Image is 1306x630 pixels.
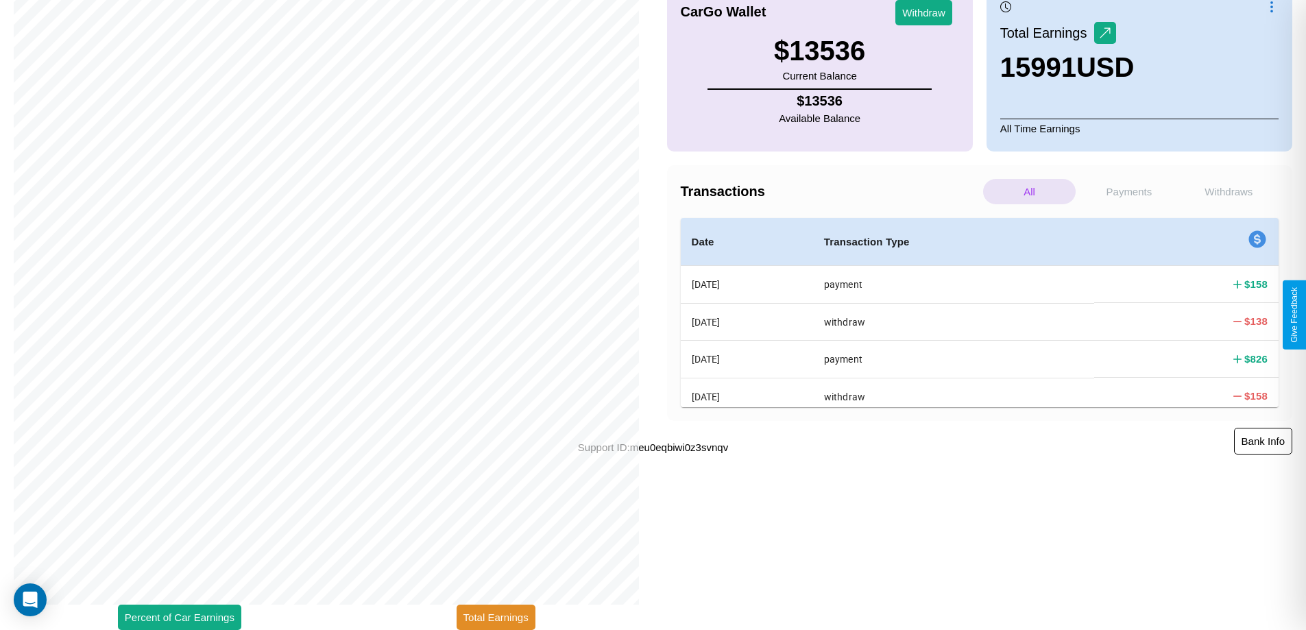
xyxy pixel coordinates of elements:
button: Percent of Car Earnings [118,605,241,630]
p: Current Balance [774,66,865,85]
p: Available Balance [779,109,860,128]
p: All Time Earnings [1000,119,1279,138]
th: [DATE] [681,378,813,415]
th: withdraw [813,378,1094,415]
h4: $ 138 [1244,314,1268,328]
div: Open Intercom Messenger [14,583,47,616]
p: Payments [1083,179,1175,204]
h4: $ 158 [1244,277,1268,291]
h4: $ 13536 [779,93,860,109]
p: All [983,179,1076,204]
p: Total Earnings [1000,21,1094,45]
th: [DATE] [681,303,813,340]
h4: CarGo Wallet [681,4,766,20]
th: payment [813,266,1094,304]
th: payment [813,341,1094,378]
th: withdraw [813,303,1094,340]
h4: Date [692,234,802,250]
h4: $ 826 [1244,352,1268,366]
p: Withdraws [1183,179,1275,204]
p: Support ID: meu0eqbiwi0z3svnqv [578,438,728,457]
th: [DATE] [681,341,813,378]
button: Bank Info [1234,428,1292,455]
h4: Transactions [681,184,980,199]
h4: $ 158 [1244,389,1268,403]
h4: Transaction Type [824,234,1083,250]
h3: 15991 USD [1000,52,1135,83]
h3: $ 13536 [774,36,865,66]
div: Give Feedback [1290,287,1299,343]
button: Total Earnings [457,605,535,630]
th: [DATE] [681,266,813,304]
